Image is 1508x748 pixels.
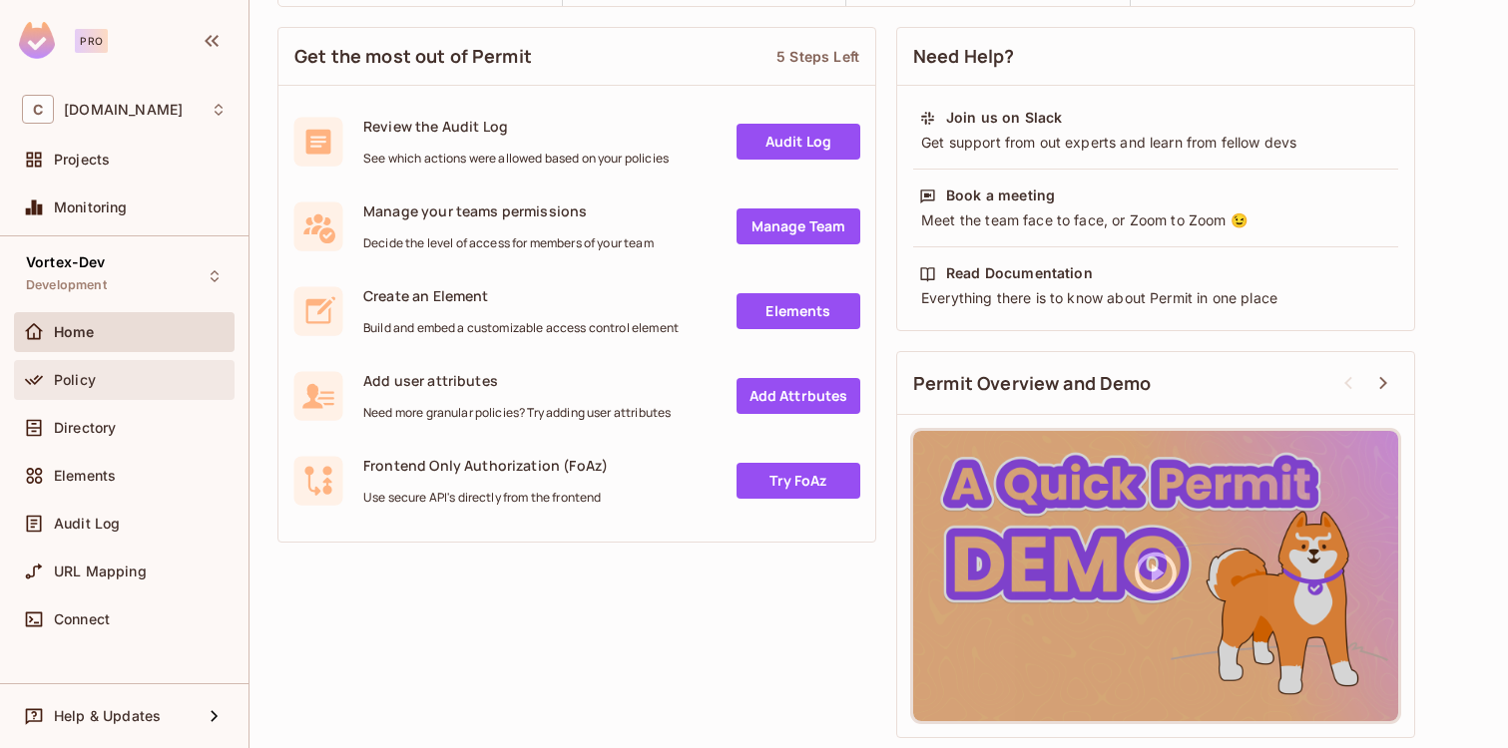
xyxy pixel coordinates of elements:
a: Add Attrbutes [737,378,860,414]
span: Manage your teams permissions [363,201,654,220]
span: Connect [54,611,110,627]
span: Home [54,324,95,340]
span: Add user attributes [363,371,671,390]
span: Frontend Only Authorization (FoAz) [363,456,608,475]
span: URL Mapping [54,563,147,579]
span: Projects [54,152,110,168]
span: Decide the level of access for members of your team [363,235,654,251]
span: Permit Overview and Demo [913,371,1152,396]
div: Book a meeting [946,186,1055,205]
span: Elements [54,468,116,484]
span: Directory [54,420,116,436]
span: Need more granular policies? Try adding user attributes [363,405,671,421]
span: Policy [54,372,96,388]
a: Try FoAz [737,463,860,499]
span: Audit Log [54,516,120,532]
div: Everything there is to know about Permit in one place [919,288,1392,308]
span: Workspace: consoleconnect.com [64,102,183,118]
div: Join us on Slack [946,108,1062,128]
span: Build and embed a customizable access control element [363,320,679,336]
div: Read Documentation [946,263,1093,283]
span: Create an Element [363,286,679,305]
span: Development [26,277,107,293]
div: Meet the team face to face, or Zoom to Zoom 😉 [919,210,1392,230]
span: Review the Audit Log [363,117,669,136]
a: Manage Team [737,208,860,244]
div: Get support from out experts and learn from fellow devs [919,133,1392,153]
span: Need Help? [913,44,1015,69]
span: Help & Updates [54,708,161,724]
a: Audit Log [737,124,860,160]
span: Vortex-Dev [26,254,106,270]
span: C [22,95,54,124]
a: Elements [737,293,860,329]
span: Use secure API's directly from the frontend [363,490,608,506]
img: SReyMgAAAABJRU5ErkJggg== [19,22,55,59]
span: Get the most out of Permit [294,44,532,69]
div: 5 Steps Left [776,47,859,66]
span: Monitoring [54,199,128,215]
div: Pro [75,29,108,53]
span: See which actions were allowed based on your policies [363,151,669,167]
